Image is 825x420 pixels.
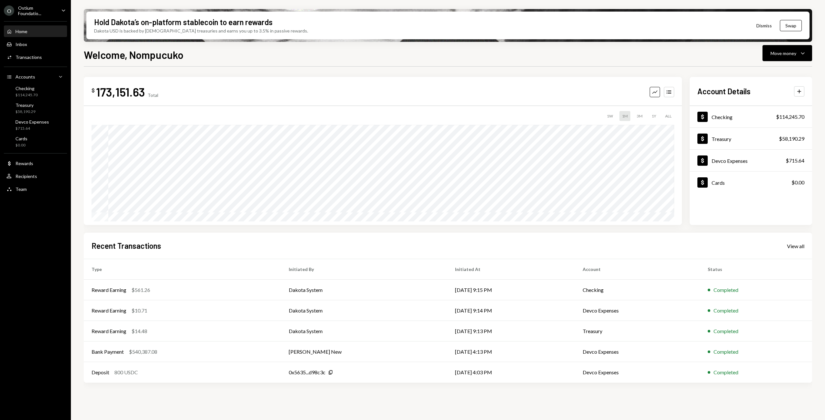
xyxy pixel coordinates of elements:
div: Devco Expenses [712,158,748,164]
h1: Welcome, Nompucuko [84,48,183,61]
th: Account [575,259,700,280]
div: Move money [771,50,796,57]
div: $10.71 [131,307,147,314]
button: Move money [762,45,812,61]
div: 1M [619,111,630,121]
div: $715.64 [15,126,49,131]
a: Inbox [4,38,67,50]
a: View all [787,242,804,249]
td: Checking [575,280,700,300]
a: Checking$114,245.70 [690,106,812,127]
div: ALL [663,111,674,121]
a: Devco Expenses$715.64 [4,117,67,133]
div: $14.48 [131,327,147,335]
a: Recipients [4,170,67,182]
div: Rewards [15,161,33,166]
div: Checking [712,114,733,120]
a: Transactions [4,51,67,63]
td: Dakota System [281,300,447,321]
h2: Account Details [697,86,751,97]
a: Accounts [4,71,67,82]
div: $114,245.70 [776,113,804,121]
div: Treasury [712,136,731,142]
div: Inbox [15,42,27,47]
div: Recipients [15,173,37,179]
div: Team [15,186,27,192]
div: O [4,5,14,16]
div: Cards [712,180,725,186]
div: Hold Dakota’s on-platform stablecoin to earn rewards [94,17,273,27]
td: Devco Expenses [575,362,700,383]
div: Cards [15,136,27,141]
div: 0x5635...d98c3c [289,369,325,376]
a: Home [4,25,67,37]
div: Reward Earning [92,307,126,314]
th: Initiated At [447,259,575,280]
div: 1Y [649,111,659,121]
a: Cards$0.00 [690,172,812,193]
div: $0.00 [15,143,27,148]
div: Reward Earning [92,327,126,335]
div: Completed [713,327,738,335]
div: Completed [713,286,738,294]
div: Home [15,29,27,34]
div: Completed [713,369,738,376]
a: Devco Expenses$715.64 [690,150,812,171]
div: 173,151.63 [96,85,145,99]
td: Treasury [575,321,700,341]
div: Completed [713,348,738,356]
div: $114,245.70 [15,92,38,98]
td: [DATE] 9:13 PM [447,321,575,341]
div: $58,190.29 [779,135,804,143]
div: Deposit [92,369,109,376]
td: Devco Expenses [575,341,700,362]
div: Checking [15,86,38,91]
td: [DATE] 9:15 PM [447,280,575,300]
div: Treasury [15,102,35,108]
td: [PERSON_NAME] New [281,341,447,362]
td: Dakota System [281,280,447,300]
td: Dakota System [281,321,447,341]
a: Treasury$58,190.29 [4,100,67,116]
th: Status [700,259,812,280]
div: 3M [634,111,645,121]
div: Total [148,92,158,98]
th: Type [84,259,281,280]
div: 1W [604,111,616,121]
div: $ [92,87,95,94]
h2: Recent Transactions [92,240,161,251]
button: Swap [780,20,802,31]
div: Devco Expenses [15,119,49,125]
div: Dakota USD is backed by [DEMOGRAPHIC_DATA] treasuries and earns you up to 3.5% in passive rewards. [94,27,308,34]
a: Team [4,183,67,195]
a: Cards$0.00 [4,134,67,149]
td: [DATE] 4:13 PM [447,341,575,362]
div: Ostium Foundatio... [18,5,56,16]
div: Transactions [15,54,42,60]
div: $0.00 [791,179,804,186]
button: Dismiss [748,18,780,33]
td: [DATE] 9:14 PM [447,300,575,321]
div: Completed [713,307,738,314]
div: $540,387.08 [129,348,157,356]
th: Initiated By [281,259,447,280]
a: Treasury$58,190.29 [690,128,812,149]
div: $58,190.29 [15,109,35,115]
div: $561.26 [131,286,150,294]
div: $715.64 [786,157,804,164]
div: Accounts [15,74,35,79]
div: 800 USDC [114,369,138,376]
div: Reward Earning [92,286,126,294]
div: Bank Payment [92,348,124,356]
a: Rewards [4,157,67,169]
td: Devco Expenses [575,300,700,321]
a: Checking$114,245.70 [4,84,67,99]
td: [DATE] 4:03 PM [447,362,575,383]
